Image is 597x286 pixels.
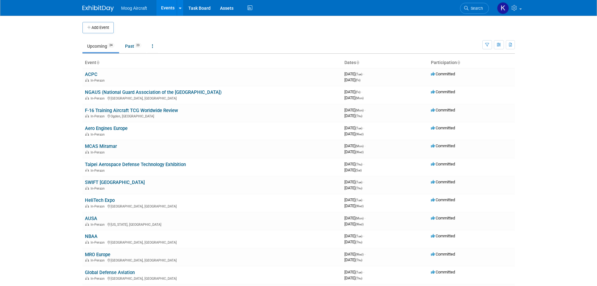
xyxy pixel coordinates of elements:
span: Search [469,6,483,11]
span: [DATE] [344,216,365,220]
span: (Thu) [355,277,362,280]
span: (Mon) [355,217,364,220]
span: (Fri) [355,90,360,94]
th: Participation [428,57,515,68]
span: (Wed) [355,132,364,136]
a: Sort by Participation Type [457,60,460,65]
span: - [363,270,364,274]
a: NGAUS (National Guard Association of the [GEOGRAPHIC_DATA]) [85,89,222,95]
img: In-Person Event [85,78,89,82]
span: [DATE] [344,143,365,148]
span: [DATE] [344,126,364,130]
span: [DATE] [344,240,362,244]
img: In-Person Event [85,114,89,117]
span: [DATE] [344,132,364,136]
span: (Wed) [355,223,364,226]
span: Committed [431,180,455,184]
span: 23 [134,43,141,48]
th: Dates [342,57,428,68]
span: - [363,180,364,184]
img: In-Person Event [85,186,89,190]
img: In-Person Event [85,132,89,136]
span: Committed [431,108,455,112]
span: [DATE] [344,149,364,154]
span: (Wed) [355,253,364,256]
span: [DATE] [344,89,362,94]
span: - [364,252,365,256]
span: In-Person [91,186,107,191]
span: (Mon) [355,144,364,148]
span: [DATE] [344,168,362,172]
span: (Sat) [355,169,362,172]
img: In-Person Event [85,277,89,280]
span: [DATE] [344,276,362,280]
span: 24 [107,43,114,48]
span: - [363,72,364,76]
span: Committed [431,89,455,94]
span: [DATE] [344,270,364,274]
div: [GEOGRAPHIC_DATA], [GEOGRAPHIC_DATA] [85,95,339,100]
span: In-Person [91,114,107,118]
span: (Tue) [355,127,362,130]
span: [DATE] [344,95,364,100]
span: [DATE] [344,113,362,118]
a: MCAS Miramar [85,143,117,149]
a: Global Defense Aviation [85,270,135,275]
span: (Tue) [355,73,362,76]
span: In-Person [91,78,107,83]
span: (Wed) [355,150,364,154]
span: In-Person [91,96,107,100]
span: Committed [431,162,455,166]
div: Ogden, [GEOGRAPHIC_DATA] [85,113,339,118]
a: Sort by Start Date [356,60,359,65]
div: [GEOGRAPHIC_DATA], [GEOGRAPHIC_DATA] [85,276,339,281]
a: SWIFT [GEOGRAPHIC_DATA] [85,180,145,185]
span: Committed [431,72,455,76]
span: Committed [431,216,455,220]
span: [DATE] [344,78,360,82]
th: Event [82,57,342,68]
span: [DATE] [344,186,362,190]
span: (Fri) [355,78,360,82]
img: In-Person Event [85,240,89,244]
span: (Thu) [355,163,362,166]
a: NBAA [85,234,97,239]
span: [DATE] [344,180,364,184]
span: [DATE] [344,108,365,112]
img: In-Person Event [85,204,89,208]
span: Committed [431,197,455,202]
a: Upcoming24 [82,40,119,52]
button: Add Event [82,22,114,33]
img: In-Person Event [85,96,89,100]
a: HeliTech Expo [85,197,115,203]
img: In-Person Event [85,150,89,154]
a: MRO Europe [85,252,110,257]
span: Committed [431,143,455,148]
a: Taipei Aerospace Defense Technology Exhibition [85,162,186,167]
span: Moog Aircraft [121,6,147,11]
a: ACPC [85,72,97,77]
span: Committed [431,234,455,238]
span: [DATE] [344,72,364,76]
span: In-Person [91,204,107,208]
a: Past23 [120,40,146,52]
span: (Thu) [355,258,362,262]
img: In-Person Event [85,258,89,262]
span: (Tue) [355,198,362,202]
span: In-Person [91,169,107,173]
a: Aero Engines Europe [85,126,128,131]
span: [DATE] [344,252,365,256]
span: [DATE] [344,257,362,262]
div: [GEOGRAPHIC_DATA], [GEOGRAPHIC_DATA] [85,257,339,262]
span: Committed [431,126,455,130]
div: [GEOGRAPHIC_DATA], [GEOGRAPHIC_DATA] [85,240,339,245]
a: Search [460,3,489,14]
span: [DATE] [344,203,364,208]
span: - [364,143,365,148]
span: In-Person [91,223,107,227]
a: Sort by Event Name [96,60,99,65]
span: - [363,126,364,130]
span: (Tue) [355,271,362,274]
span: In-Person [91,240,107,245]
